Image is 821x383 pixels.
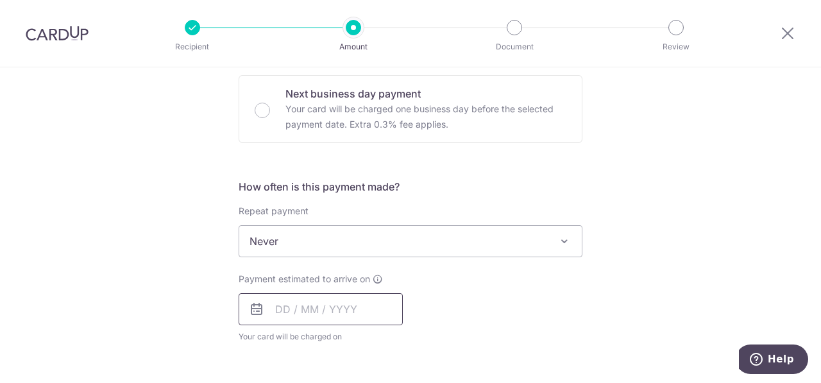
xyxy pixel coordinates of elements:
[239,293,403,325] input: DD / MM / YYYY
[239,273,370,285] span: Payment estimated to arrive on
[239,330,403,343] span: Your card will be charged on
[739,345,808,377] iframe: Opens a widget where you can find more information
[26,26,89,41] img: CardUp
[239,226,582,257] span: Never
[285,86,566,101] p: Next business day payment
[629,40,724,53] p: Review
[239,225,582,257] span: Never
[467,40,562,53] p: Document
[306,40,401,53] p: Amount
[285,101,566,132] p: Your card will be charged one business day before the selected payment date. Extra 0.3% fee applies.
[239,205,309,217] label: Repeat payment
[239,179,582,194] h5: How often is this payment made?
[145,40,240,53] p: Recipient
